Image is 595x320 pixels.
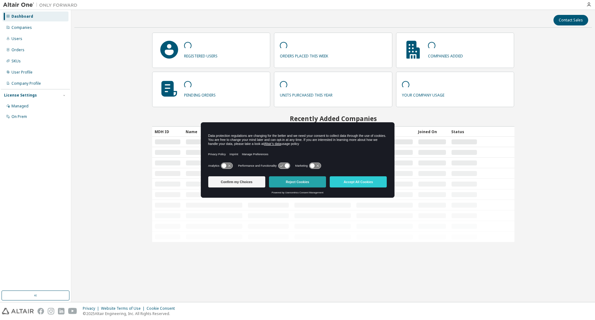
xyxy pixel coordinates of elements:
p: units purchased this year [280,91,333,98]
img: linkedin.svg [58,308,64,314]
div: Dashboard [11,14,33,19]
div: User Profile [11,70,33,75]
p: pending orders [184,91,216,98]
img: youtube.svg [68,308,77,314]
div: Cookie Consent [147,306,178,311]
img: facebook.svg [37,308,44,314]
div: Name [186,127,243,137]
div: Orders [11,47,24,52]
h2: Recently Added Companies [152,115,514,123]
div: Privacy [83,306,101,311]
div: Companies [11,25,32,30]
img: Altair One [3,2,81,8]
div: License Settings [4,93,37,98]
img: instagram.svg [48,308,54,314]
button: Contact Sales [553,15,588,25]
div: Company Profile [11,81,41,86]
div: SKUs [11,59,21,64]
div: Users [11,36,22,41]
div: MDH ID [155,127,181,137]
div: On Prem [11,114,27,119]
p: companies added [428,52,463,59]
img: altair_logo.svg [2,308,34,314]
div: Managed [11,104,29,109]
p: orders placed this week [280,52,328,59]
div: Status [451,127,477,137]
p: © 2025 Altair Engineering, Inc. All Rights Reserved. [83,311,178,316]
p: registered users [184,52,218,59]
div: Joined On [418,127,446,137]
p: your company usage [402,91,444,98]
div: Website Terms of Use [101,306,147,311]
